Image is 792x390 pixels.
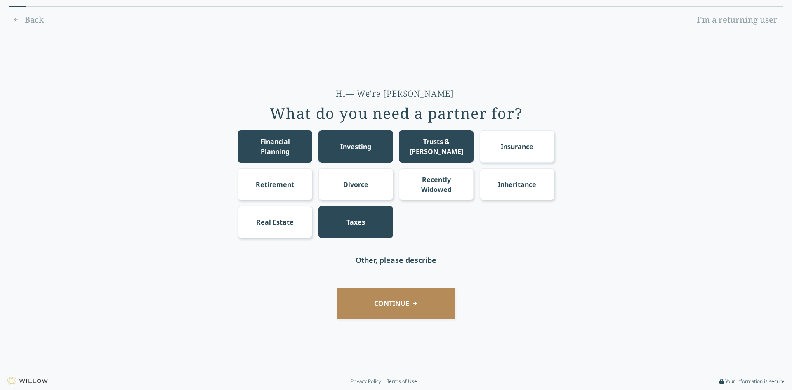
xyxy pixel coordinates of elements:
div: Real Estate [256,217,294,227]
div: Trusts & [PERSON_NAME] [407,137,466,156]
span: Your information is secure [725,378,785,385]
div: Other, please describe [356,254,436,266]
button: CONTINUE [337,288,455,319]
div: Financial Planning [245,137,305,156]
div: Retirement [256,180,294,189]
div: What do you need a partner for? [270,105,523,122]
div: Divorce [343,180,368,189]
div: Recently Widowed [407,175,466,194]
a: I'm a returning user [691,13,783,26]
div: 0% complete [9,6,26,7]
a: Privacy Policy [351,378,381,385]
div: Investing [340,142,371,151]
div: Inheritance [498,180,536,189]
div: Taxes [346,217,365,227]
img: Willow logo [7,377,48,385]
div: Hi— We're [PERSON_NAME]! [336,88,457,99]
div: Insurance [501,142,533,151]
a: Terms of Use [387,378,417,385]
